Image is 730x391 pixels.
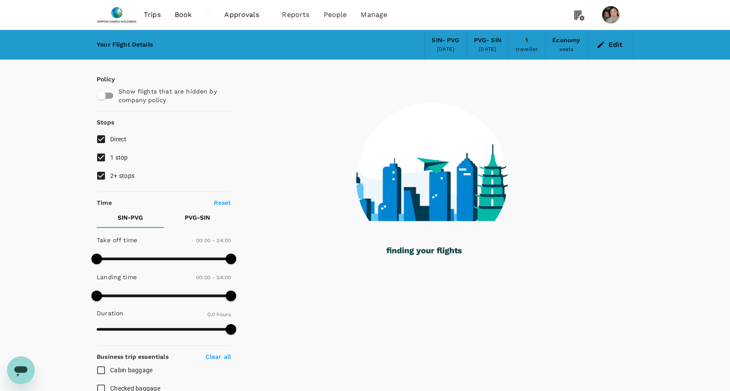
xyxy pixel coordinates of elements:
[97,40,153,50] div: Your Flight Details
[323,10,347,20] span: People
[144,10,161,20] span: Trips
[110,172,135,179] span: 2+ stops
[552,36,580,45] div: Economy
[110,136,127,143] span: Direct
[97,119,114,126] strong: Stops
[97,75,105,84] p: Policy
[602,6,619,23] img: Waimin Zwetsloot Tin
[118,87,225,104] p: Show flights that are hidden by company policy
[97,309,123,317] p: Duration
[473,36,501,45] div: PVG - SIN
[214,198,231,207] p: Reset
[207,311,231,317] span: 0.0 hours
[118,213,143,222] p: SIN - PVG
[559,45,573,54] div: seats
[525,36,528,45] div: 1
[224,10,268,20] span: Approvals
[282,10,309,20] span: Reports
[185,213,210,222] p: PVG - SIN
[437,45,454,54] div: [DATE]
[7,356,35,384] iframe: Button to launch messaging window
[97,273,137,281] p: Landing time
[97,353,169,360] strong: Business trip essentials
[206,352,231,361] p: Clear all
[196,274,231,281] span: 00:00 - 24:00
[595,38,626,52] button: Edit
[110,367,152,374] span: Cabin baggage
[97,198,112,207] p: Time
[361,10,387,20] span: Manage
[432,36,459,45] div: SIN - PVG
[110,154,128,161] span: 1 stop
[516,45,538,54] div: traveller
[196,237,231,244] span: 00:00 - 24:00
[97,236,137,244] p: Take off time
[386,247,462,255] g: finding your flights
[97,5,137,24] img: Nippon Sanso Holdings Singapore Pte Ltd
[479,45,496,54] div: [DATE]
[175,10,192,20] span: Book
